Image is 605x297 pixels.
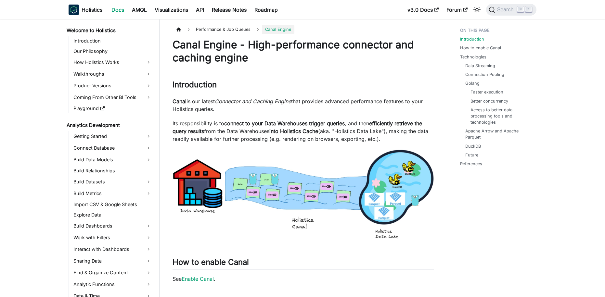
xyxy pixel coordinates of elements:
nav: Breadcrumbs [173,25,434,34]
a: Introduction [71,36,154,45]
a: How to enable Canal [460,45,501,51]
a: Playground [71,104,154,113]
em: Connector and Caching Engine [215,98,291,105]
a: Welcome to Holistics [65,26,154,35]
p: Its responsibility is to , , and then from the Data Warehouses (aka. "Holistics Data Lake"), maki... [173,119,434,143]
h2: Introduction [173,80,434,92]
span: Performance & Job Queues [193,25,254,34]
a: Connection Pooling [465,71,504,78]
a: Future [465,152,478,158]
strong: connect to your Data Warehouses [224,120,307,127]
strong: trigger queries [309,120,345,127]
span: Search [495,7,518,13]
kbd: K [525,6,532,12]
kbd: ⌘ [517,6,524,12]
img: performance-canal-overview [173,149,434,240]
a: Home page [173,25,185,34]
button: Switch between dark and light mode (currently light mode) [472,5,482,15]
a: HolisticsHolistics [69,5,102,15]
a: Visualizations [151,5,192,15]
a: Walkthroughs [71,69,154,79]
a: Build Relationships [71,166,154,175]
a: Docs [108,5,128,15]
a: Import CSV & Google Sheets [71,200,154,209]
a: Work with Filters [71,232,154,243]
a: Build Datasets [71,177,154,187]
p: See . [173,275,434,283]
a: Build Dashboards [71,221,154,231]
a: Explore Data [71,210,154,219]
a: Golang [465,80,480,86]
a: Release Notes [208,5,251,15]
strong: Canal [173,98,187,105]
a: Faster execution [470,89,503,95]
a: Getting Started [71,131,154,142]
a: v3.0 Docs [404,5,443,15]
a: Better concurrency [470,98,508,104]
img: Holistics [69,5,79,15]
a: References [460,161,482,167]
a: Interact with Dashboards [71,244,154,254]
a: Our Philosophy [71,47,154,56]
a: Technologies [460,54,486,60]
a: Sharing Data [71,256,154,266]
a: Analytic Functions [71,279,154,290]
a: Enable Canal [182,276,214,282]
a: Introduction [460,36,484,42]
a: Analytics Development [65,121,154,130]
button: Search (Command+K) [486,4,536,16]
a: Product Versions [71,80,154,91]
a: Build Metrics [71,188,154,199]
a: AMQL [128,5,151,15]
a: Connect Database [71,143,154,153]
h1: Canal Engine - High-performance connector and caching engine [173,38,434,64]
span: Canal Engine [262,25,294,34]
a: Build Data Models [71,155,154,165]
a: How Holistics Works [71,57,154,68]
a: DuckDB [465,143,481,149]
nav: Docs sidebar [62,19,160,297]
a: Access to better data processing tools and technologies [470,107,527,126]
a: API [192,5,208,15]
a: Data Streaming [465,63,495,69]
a: Coming From Other BI Tools [71,92,154,103]
a: Apache Arrow and Apache Parquet [465,128,530,140]
b: Holistics [82,6,102,14]
a: Forum [443,5,471,15]
a: Roadmap [251,5,282,15]
p: is our latest that provides advanced performance features to your Holistics queries. [173,97,434,113]
h2: How to enable Canal [173,257,434,270]
strong: into Holistics Cache [269,128,318,134]
a: Find & Organize Content [71,267,154,278]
